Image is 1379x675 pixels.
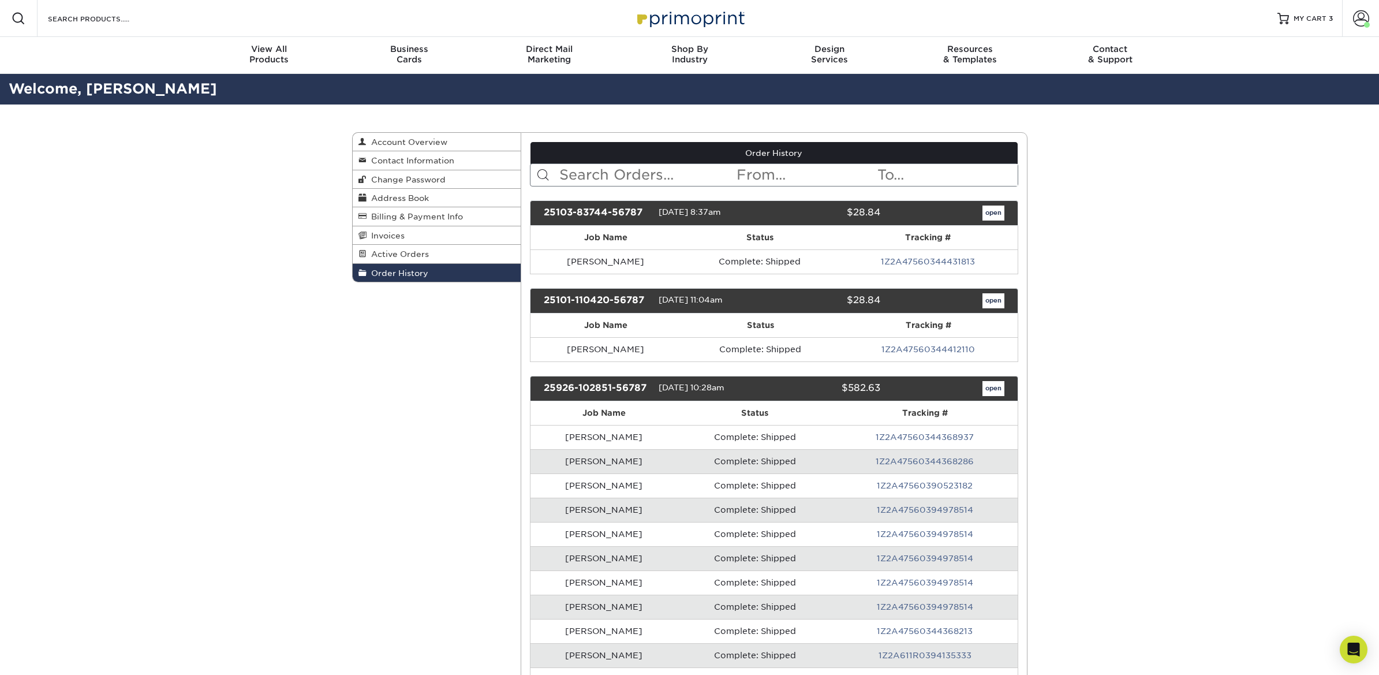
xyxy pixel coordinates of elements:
[530,522,678,546] td: [PERSON_NAME]
[900,44,1040,54] span: Resources
[760,37,900,74] a: DesignServices
[765,293,889,308] div: $28.84
[367,249,429,259] span: Active Orders
[199,44,339,54] span: View All
[530,595,678,619] td: [PERSON_NAME]
[619,37,760,74] a: Shop ByIndustry
[367,231,405,240] span: Invoices
[530,643,678,667] td: [PERSON_NAME]
[530,498,678,522] td: [PERSON_NAME]
[678,570,832,595] td: Complete: Shipped
[681,314,839,337] th: Status
[353,207,521,226] a: Billing & Payment Info
[367,212,463,221] span: Billing & Payment Info
[765,381,889,396] div: $582.63
[619,44,760,54] span: Shop By
[678,473,832,498] td: Complete: Shipped
[530,449,678,473] td: [PERSON_NAME]
[1294,14,1326,24] span: MY CART
[353,245,521,263] a: Active Orders
[619,44,760,65] div: Industry
[530,546,678,570] td: [PERSON_NAME]
[339,44,479,54] span: Business
[199,37,339,74] a: View AllProducts
[199,44,339,65] div: Products
[678,449,832,473] td: Complete: Shipped
[353,151,521,170] a: Contact Information
[659,383,724,392] span: [DATE] 10:28am
[832,401,1018,425] th: Tracking #
[877,481,973,490] a: 1Z2A47560390523182
[900,44,1040,65] div: & Templates
[479,37,619,74] a: Direct MailMarketing
[530,337,681,361] td: [PERSON_NAME]
[367,175,446,184] span: Change Password
[839,314,1017,337] th: Tracking #
[678,643,832,667] td: Complete: Shipped
[367,137,447,147] span: Account Overview
[479,44,619,65] div: Marketing
[47,12,159,25] input: SEARCH PRODUCTS.....
[530,142,1018,164] a: Order History
[760,44,900,54] span: Design
[681,249,839,274] td: Complete: Shipped
[881,345,975,354] a: 1Z2A47560344412110
[678,522,832,546] td: Complete: Shipped
[1040,44,1180,65] div: & Support
[558,164,735,186] input: Search Orders...
[659,295,723,304] span: [DATE] 11:04am
[530,570,678,595] td: [PERSON_NAME]
[681,337,839,361] td: Complete: Shipped
[353,226,521,245] a: Invoices
[678,595,832,619] td: Complete: Shipped
[876,432,974,442] a: 1Z2A47560344368937
[735,164,876,186] input: From...
[353,133,521,151] a: Account Overview
[367,193,429,203] span: Address Book
[353,170,521,189] a: Change Password
[530,473,678,498] td: [PERSON_NAME]
[982,381,1004,396] a: open
[765,206,889,221] div: $28.84
[877,505,973,514] a: 1Z2A47560394978514
[353,189,521,207] a: Address Book
[678,498,832,522] td: Complete: Shipped
[1329,14,1333,23] span: 3
[530,249,681,274] td: [PERSON_NAME]
[982,206,1004,221] a: open
[530,226,681,249] th: Job Name
[339,37,479,74] a: BusinessCards
[876,457,974,466] a: 1Z2A47560344368286
[678,425,832,449] td: Complete: Shipped
[877,602,973,611] a: 1Z2A47560394978514
[877,578,973,587] a: 1Z2A47560394978514
[1340,636,1367,663] div: Open Intercom Messenger
[760,44,900,65] div: Services
[632,6,748,31] img: Primoprint
[678,401,832,425] th: Status
[877,529,973,539] a: 1Z2A47560394978514
[535,381,659,396] div: 25926-102851-56787
[1040,44,1180,54] span: Contact
[530,314,681,337] th: Job Name
[1040,37,1180,74] a: Contact& Support
[879,651,971,660] a: 1Z2A611R0394135333
[877,626,973,636] a: 1Z2A47560344368213
[535,206,659,221] div: 25103-83744-56787
[535,293,659,308] div: 25101-110420-56787
[881,257,975,266] a: 1Z2A47560344431813
[877,554,973,563] a: 1Z2A47560394978514
[339,44,479,65] div: Cards
[982,293,1004,308] a: open
[367,156,454,165] span: Contact Information
[678,546,832,570] td: Complete: Shipped
[900,37,1040,74] a: Resources& Templates
[530,401,678,425] th: Job Name
[681,226,839,249] th: Status
[876,164,1017,186] input: To...
[367,268,428,278] span: Order History
[839,226,1017,249] th: Tracking #
[353,264,521,282] a: Order History
[479,44,619,54] span: Direct Mail
[678,619,832,643] td: Complete: Shipped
